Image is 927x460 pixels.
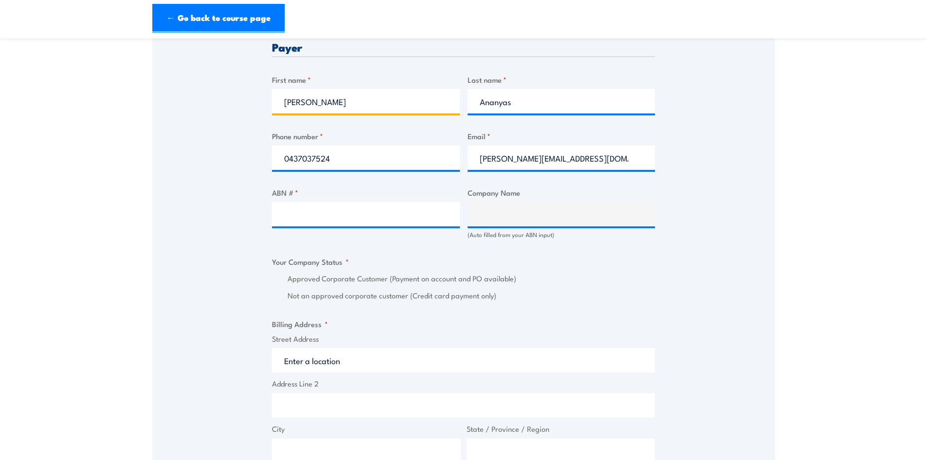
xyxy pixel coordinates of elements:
label: Phone number [272,130,460,142]
legend: Your Company Status [272,256,349,267]
label: State / Province / Region [467,423,655,435]
a: ← Go back to course page [152,4,285,33]
label: Company Name [468,187,655,198]
input: Enter a location [272,348,655,372]
h3: Payer [272,41,655,53]
label: City [272,423,461,435]
label: Last name [468,74,655,85]
label: Approved Corporate Customer (Payment on account and PO available) [288,273,655,284]
label: Not an approved corporate customer (Credit card payment only) [288,290,655,301]
label: Address Line 2 [272,378,655,389]
label: First name [272,74,460,85]
label: ABN # [272,187,460,198]
label: Street Address [272,333,655,345]
div: (Auto filled from your ABN input) [468,230,655,239]
label: Email [468,130,655,142]
legend: Billing Address [272,318,328,330]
